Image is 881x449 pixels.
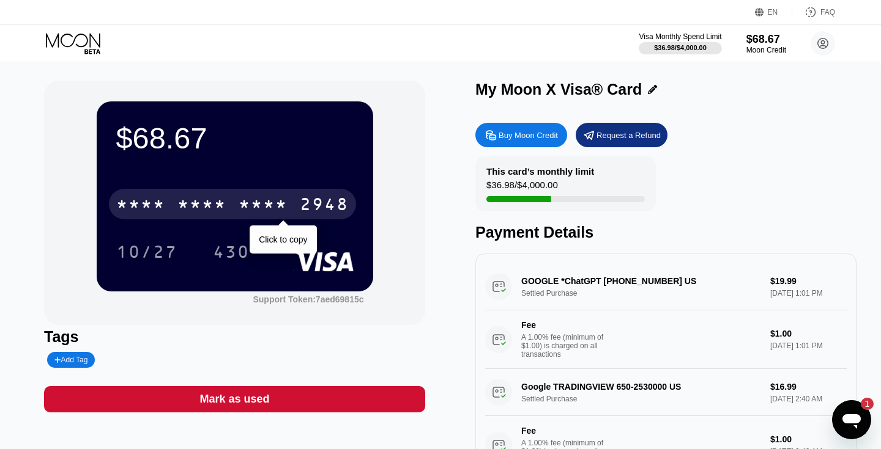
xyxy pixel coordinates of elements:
div: This card’s monthly limit [486,166,594,177]
div: Request a Refund [576,123,667,147]
div: FAQ [792,6,835,18]
div: Mark as used [199,392,269,406]
div: EN [755,6,792,18]
div: 430 [213,244,250,263]
div: Support Token: 7aed69815c [253,294,363,304]
div: $68.67 [116,121,354,155]
div: Buy Moon Credit [475,123,567,147]
div: $1.00 [770,329,847,338]
div: Tags [44,328,425,346]
div: Buy Moon Credit [499,130,558,141]
div: A 1.00% fee (minimum of $1.00) is charged on all transactions [521,333,613,359]
div: Click to copy [259,235,307,244]
div: $36.98 / $4,000.00 [654,44,707,51]
div: Support Token:7aed69815c [253,294,363,304]
div: $68.67 [746,33,786,46]
div: Visa Monthly Spend Limit [639,32,721,41]
div: My Moon X Visa® Card [475,81,642,98]
iframe: 用于启动消息传送窗口的按钮，1 条未读消息 [832,400,871,439]
div: FAQ [820,8,835,16]
div: FeeA 1.00% fee (minimum of $1.00) is charged on all transactions$1.00[DATE] 1:01 PM [485,310,847,369]
iframe: 未读消息的数量 [849,398,874,410]
div: $68.67Moon Credit [746,33,786,54]
div: Add Tag [54,356,87,364]
div: $1.00 [770,434,847,444]
div: Payment Details [475,224,857,241]
div: 2948 [300,196,349,216]
div: Moon Credit [746,46,786,54]
div: Add Tag [47,352,95,368]
div: Visa Monthly Spend Limit$36.98/$4,000.00 [639,32,721,54]
div: [DATE] 1:01 PM [770,341,847,350]
div: EN [768,8,778,16]
div: $36.98 / $4,000.00 [486,180,558,196]
div: Fee [521,320,607,330]
div: Request a Refund [597,130,661,141]
div: 10/27 [107,236,187,267]
div: 10/27 [116,244,177,263]
div: 430 [204,236,259,267]
div: Fee [521,426,607,436]
div: Mark as used [44,386,425,412]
